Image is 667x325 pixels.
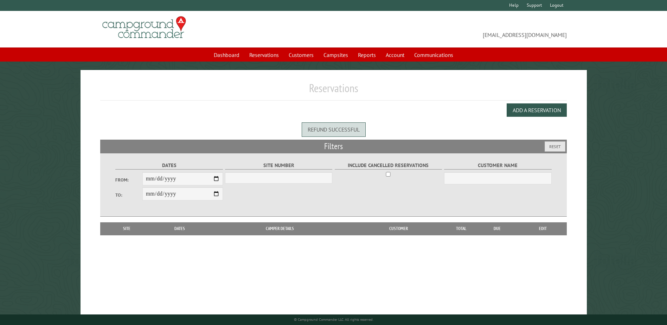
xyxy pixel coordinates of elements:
a: Communications [410,48,457,62]
h2: Filters [100,140,566,153]
th: Edit [519,222,567,235]
a: Campsites [319,48,352,62]
small: © Campground Commander LLC. All rights reserved. [294,317,373,322]
th: Camper Details [210,222,350,235]
th: Due [475,222,519,235]
img: Campground Commander [100,14,188,41]
a: Reservations [245,48,283,62]
label: Include Cancelled Reservations [335,161,442,170]
label: Customer Name [444,161,551,170]
th: Customer [350,222,447,235]
div: Refund successful [302,122,366,136]
button: Add a Reservation [507,103,567,117]
a: Account [381,48,409,62]
a: Dashboard [210,48,244,62]
th: Total [447,222,475,235]
label: To: [115,192,142,198]
th: Site [104,222,149,235]
a: Customers [284,48,318,62]
button: Reset [545,141,565,152]
span: [EMAIL_ADDRESS][DOMAIN_NAME] [334,19,567,39]
th: Dates [150,222,210,235]
h1: Reservations [100,81,566,101]
label: Dates [115,161,223,170]
label: Site Number [225,161,332,170]
label: From: [115,177,142,183]
a: Reports [354,48,380,62]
